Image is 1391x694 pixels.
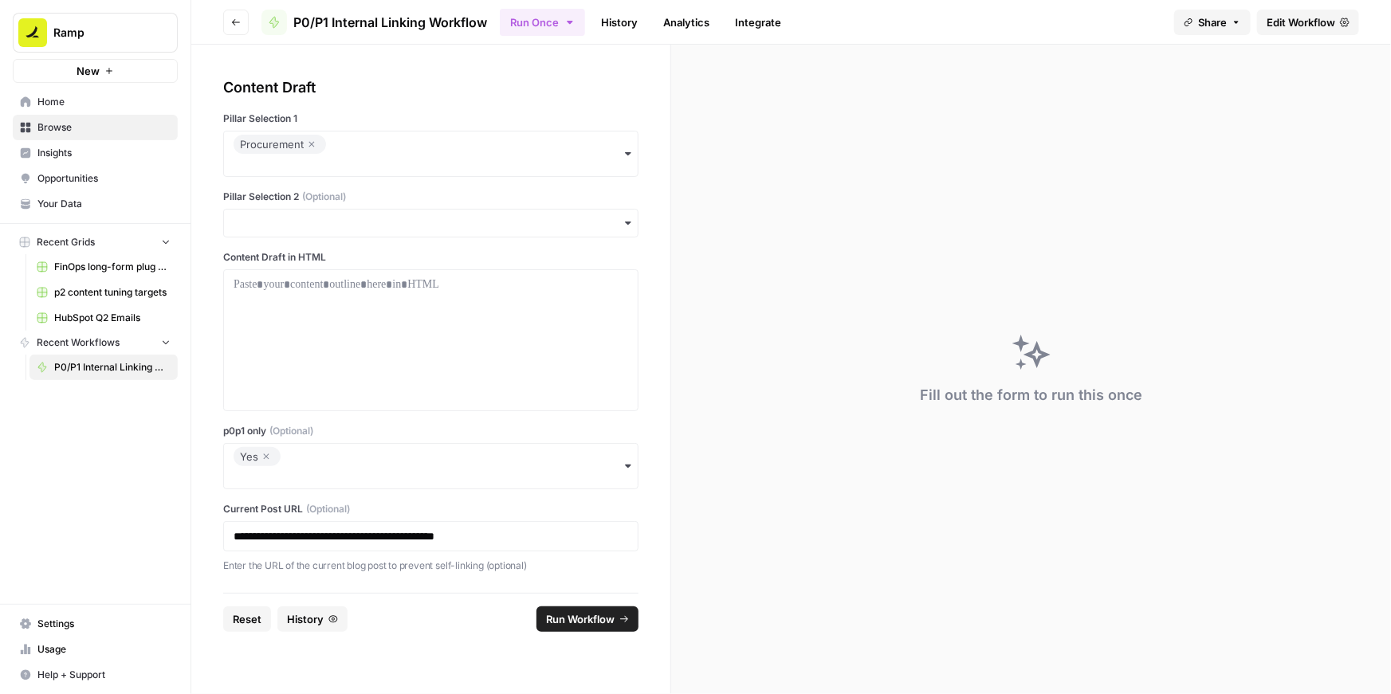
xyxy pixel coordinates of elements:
[37,95,171,109] span: Home
[591,10,647,35] a: History
[13,89,178,115] a: Home
[500,9,585,36] button: Run Once
[261,10,487,35] a: P0/P1 Internal Linking Workflow
[725,10,791,35] a: Integrate
[306,502,350,516] span: (Optional)
[223,558,639,574] p: Enter the URL of the current blog post to prevent self-linking (optional)
[223,606,271,632] button: Reset
[18,18,47,47] img: Ramp Logo
[77,63,100,79] span: New
[13,115,178,140] a: Browse
[37,146,171,160] span: Insights
[1257,10,1359,35] a: Edit Workflow
[293,13,487,32] span: P0/P1 Internal Linking Workflow
[54,285,171,300] span: p2 content tuning targets
[54,260,171,274] span: FinOps long-form plug generator -> Publish Sanity updates
[13,191,178,217] a: Your Data
[287,611,324,627] span: History
[37,617,171,631] span: Settings
[13,637,178,662] a: Usage
[13,140,178,166] a: Insights
[37,120,171,135] span: Browse
[13,59,178,83] button: New
[277,606,348,632] button: History
[13,662,178,688] button: Help + Support
[536,606,639,632] button: Run Workflow
[223,502,639,516] label: Current Post URL
[223,190,639,204] label: Pillar Selection 2
[223,424,639,438] label: p0p1 only
[37,642,171,657] span: Usage
[546,611,615,627] span: Run Workflow
[54,360,171,374] span: P0/P1 Internal Linking Workflow
[654,10,719,35] a: Analytics
[1267,14,1335,30] span: Edit Workflow
[37,335,120,350] span: Recent Workflows
[13,331,178,355] button: Recent Workflows
[13,611,178,637] a: Settings
[37,668,171,682] span: Help + Support
[29,280,178,305] a: p2 content tuning targets
[233,611,261,627] span: Reset
[240,135,320,154] div: Procurement
[240,447,274,466] div: Yes
[223,76,639,99] div: Content Draft
[223,112,639,126] label: Pillar Selection 1
[54,311,171,325] span: HubSpot Q2 Emails
[223,131,639,177] button: Procurement
[37,197,171,211] span: Your Data
[1198,14,1227,30] span: Share
[29,254,178,280] a: FinOps long-form plug generator -> Publish Sanity updates
[13,230,178,254] button: Recent Grids
[1174,10,1251,35] button: Share
[37,171,171,186] span: Opportunities
[223,443,639,489] button: Yes
[13,13,178,53] button: Workspace: Ramp
[223,250,639,265] label: Content Draft in HTML
[13,166,178,191] a: Opportunities
[29,305,178,331] a: HubSpot Q2 Emails
[37,235,95,249] span: Recent Grids
[29,355,178,380] a: P0/P1 Internal Linking Workflow
[302,190,346,204] span: (Optional)
[920,384,1142,406] div: Fill out the form to run this once
[53,25,150,41] span: Ramp
[269,424,313,438] span: (Optional)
